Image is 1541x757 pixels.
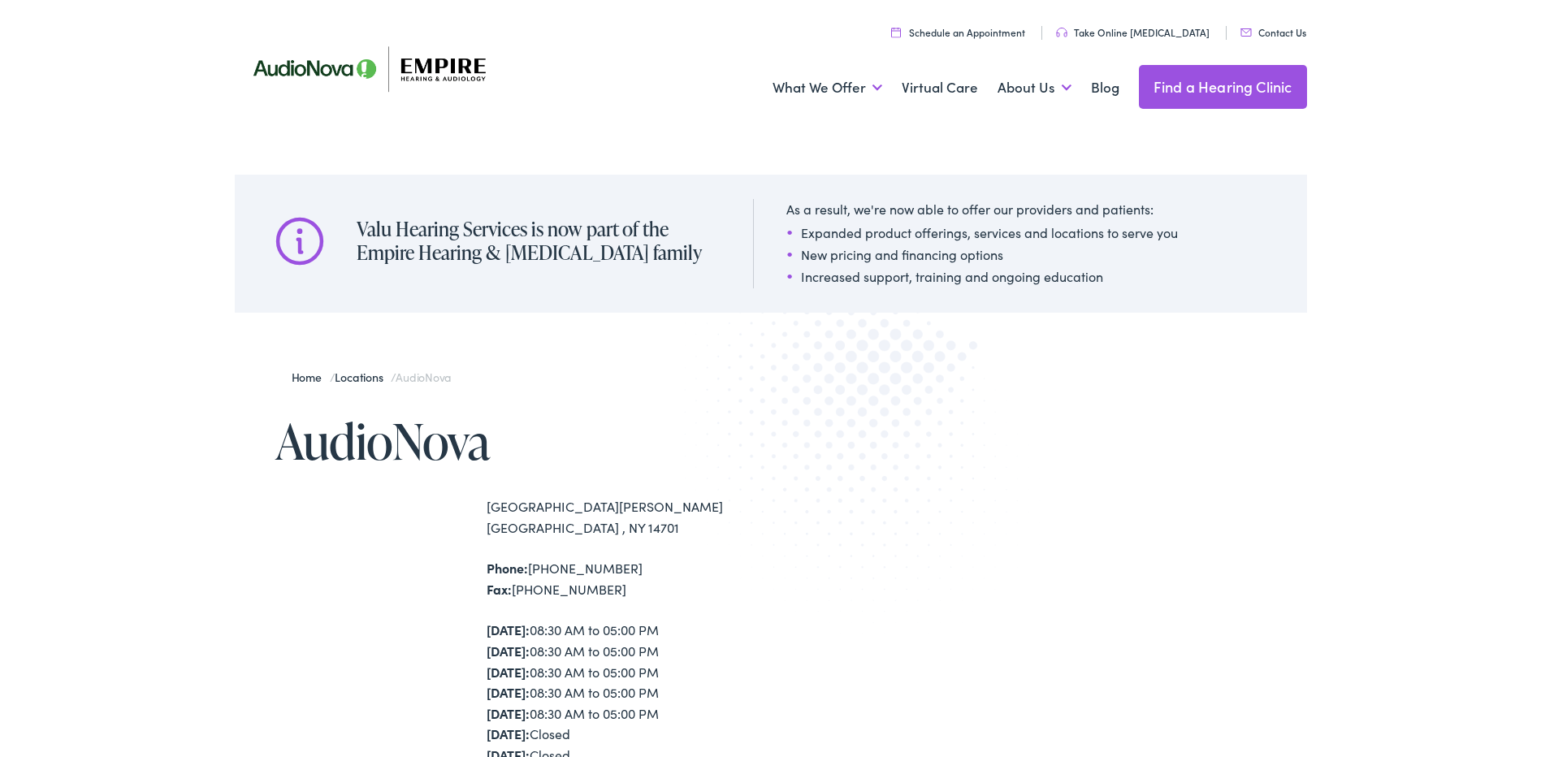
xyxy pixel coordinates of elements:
[1056,28,1067,37] img: utility icon
[487,725,530,742] strong: [DATE]:
[275,414,771,468] h1: AudioNova
[487,559,528,577] strong: Phone:
[1240,25,1306,39] a: Contact Us
[487,558,771,599] div: [PHONE_NUMBER] [PHONE_NUMBER]
[487,580,512,598] strong: Fax:
[786,223,1178,242] li: Expanded product offerings, services and locations to serve you
[998,58,1071,118] a: About Us
[357,218,721,265] h2: Valu Hearing Services is now part of the Empire Hearing & [MEDICAL_DATA] family
[902,58,978,118] a: Virtual Care
[487,704,530,722] strong: [DATE]:
[487,496,771,538] div: [GEOGRAPHIC_DATA][PERSON_NAME] [GEOGRAPHIC_DATA] , NY 14701
[487,621,530,638] strong: [DATE]:
[786,266,1178,286] li: Increased support, training and ongoing education
[891,25,1025,39] a: Schedule an Appointment
[292,369,452,385] span: / /
[786,244,1178,264] li: New pricing and financing options
[1240,28,1252,37] img: utility icon
[292,369,330,385] a: Home
[891,27,901,37] img: utility icon
[773,58,882,118] a: What We Offer
[487,663,530,681] strong: [DATE]:
[786,199,1178,218] div: As a result, we're now able to offer our providers and patients:
[1139,65,1307,109] a: Find a Hearing Clinic
[396,369,451,385] span: AudioNova
[1056,25,1210,39] a: Take Online [MEDICAL_DATA]
[487,683,530,701] strong: [DATE]:
[335,369,391,385] a: Locations
[487,642,530,660] strong: [DATE]:
[1091,58,1119,118] a: Blog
